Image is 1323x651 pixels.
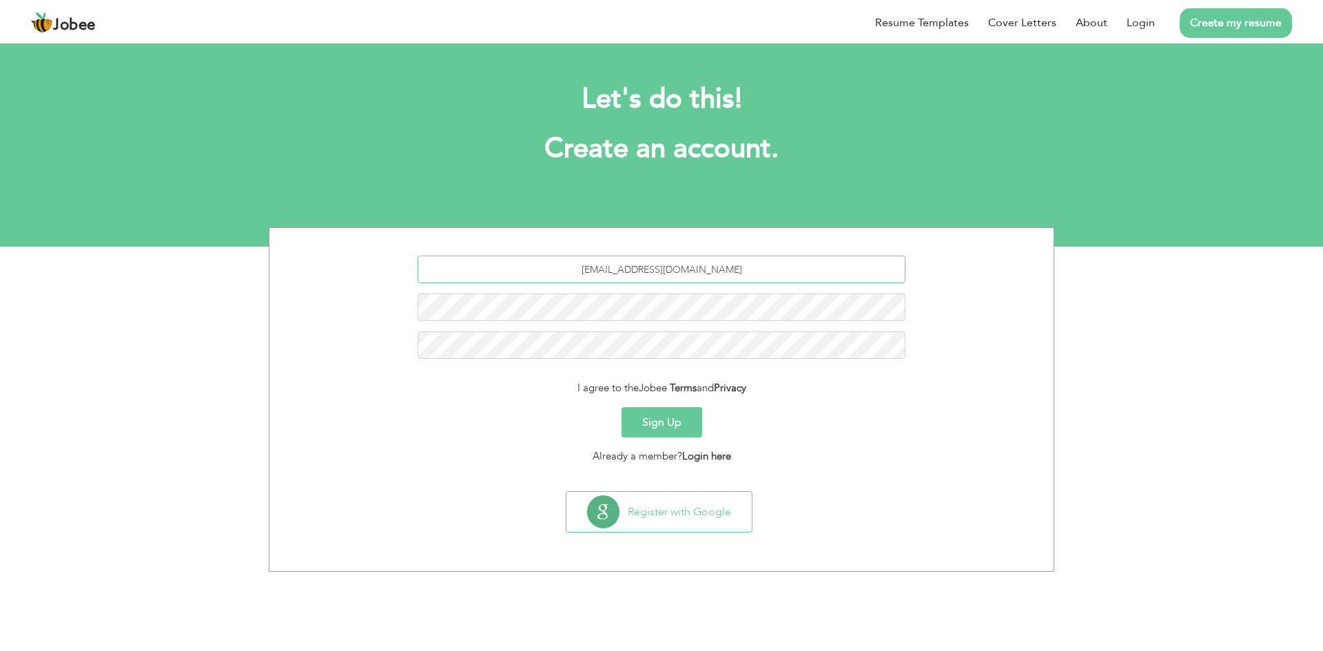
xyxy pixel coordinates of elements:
[31,12,96,34] a: Jobee
[280,448,1043,464] div: Already a member?
[418,256,906,283] input: Email
[289,81,1034,117] h2: Let's do this!
[1127,14,1155,31] a: Login
[280,380,1043,396] div: I agree to the and
[53,18,96,33] span: Jobee
[639,381,667,395] span: Jobee
[988,14,1056,31] a: Cover Letters
[1180,8,1292,38] a: Create my resume
[566,492,752,532] button: Register with Google
[1076,14,1107,31] a: About
[289,131,1034,167] h1: Create an account.
[682,449,731,463] a: Login here
[875,14,969,31] a: Resume Templates
[622,407,702,437] button: Sign Up
[714,381,746,395] a: Privacy
[31,12,53,34] img: jobee.io
[670,381,697,395] a: Terms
